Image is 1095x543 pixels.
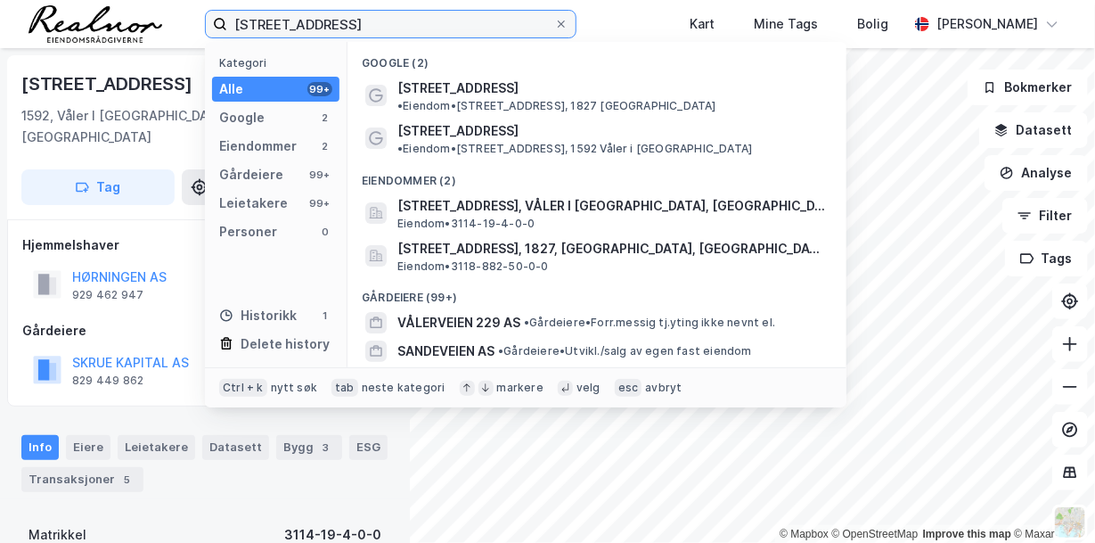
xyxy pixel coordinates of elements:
div: Leietakere [219,193,288,214]
div: avbryt [645,381,682,395]
span: • [397,99,403,112]
button: Filter [1002,198,1088,234]
span: [STREET_ADDRESS] [397,120,519,142]
span: • [397,142,403,155]
div: Eiere [66,435,110,460]
div: Hjemmelshaver [22,234,388,256]
div: Historikk [219,305,297,326]
span: Eiendom • [STREET_ADDRESS], 1592 Våler i [GEOGRAPHIC_DATA] [397,142,752,156]
div: Google [219,107,265,128]
button: Analyse [985,155,1088,191]
div: [PERSON_NAME] [936,13,1038,35]
div: 3 [317,439,335,457]
a: Improve this map [923,528,1011,540]
div: Mine Tags [754,13,818,35]
span: • [524,316,529,329]
div: Kategori [219,56,339,70]
span: Eiendom • 3114-19-4-0-0 [397,217,535,231]
div: 0 [318,225,332,239]
div: neste kategori [362,381,445,395]
button: Bokmerker [968,70,1088,105]
div: ESG [349,435,388,460]
img: realnor-logo.934646d98de889bb5806.png [29,5,162,43]
div: 5 [118,471,136,489]
div: esc [615,379,642,397]
div: Bygg [276,435,342,460]
span: [STREET_ADDRESS], VÅLER I [GEOGRAPHIC_DATA], [GEOGRAPHIC_DATA] [397,195,825,217]
div: Transaksjoner [21,467,143,492]
div: Kontrollprogram for chat [1006,457,1095,543]
div: 1 [318,309,332,323]
div: Gårdeiere [219,164,283,185]
div: Bolig [857,13,888,35]
span: Eiendom • 3118-882-50-0-0 [397,259,549,274]
div: 829 449 862 [72,374,143,388]
div: Alle [219,78,243,100]
div: 99+ [307,168,332,182]
a: OpenStreetMap [832,528,919,540]
button: Tag [21,169,175,205]
button: Tags [1005,241,1088,276]
span: SANDEVEIEN AS [397,341,494,362]
div: Ctrl + k [219,379,267,397]
div: markere [497,381,543,395]
div: tab [331,379,358,397]
div: nytt søk [271,381,318,395]
div: [STREET_ADDRESS] [21,70,196,98]
span: Eiendom • [STREET_ADDRESS], 1827 [GEOGRAPHIC_DATA] [397,99,716,113]
span: Gårdeiere • Utvikl./salg av egen fast eiendom [498,344,752,358]
input: Søk på adresse, matrikkel, gårdeiere, leietakere eller personer [227,11,554,37]
span: [STREET_ADDRESS] [397,78,519,99]
div: Eiendommer (2) [347,160,846,192]
div: Eiendommer [219,136,297,157]
span: Gårdeiere • Forr.messig tj.yting ikke nevnt el. [524,316,775,330]
div: 99+ [307,196,332,210]
div: Kart [690,13,715,35]
span: • [498,344,503,358]
iframe: Chat Widget [1006,457,1095,543]
div: Delete history [241,333,330,355]
div: 929 462 947 [72,288,143,302]
div: Gårdeiere [22,320,388,341]
div: Datasett [202,435,269,460]
div: 2 [318,111,332,125]
div: Google (2) [347,42,846,74]
button: Datasett [979,112,1088,148]
div: 1592, Våler I [GEOGRAPHIC_DATA], [GEOGRAPHIC_DATA] [21,105,329,148]
a: Mapbox [780,528,829,540]
div: Leietakere [118,435,195,460]
div: Personer [219,221,277,243]
span: [STREET_ADDRESS], 1827, [GEOGRAPHIC_DATA], [GEOGRAPHIC_DATA] [397,238,825,259]
span: VÅLERVEIEN 229 AS [397,312,520,333]
div: Gårdeiere (99+) [347,276,846,309]
div: Info [21,435,59,460]
div: 2 [318,139,332,153]
div: velg [576,381,601,395]
div: 99+ [307,82,332,96]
